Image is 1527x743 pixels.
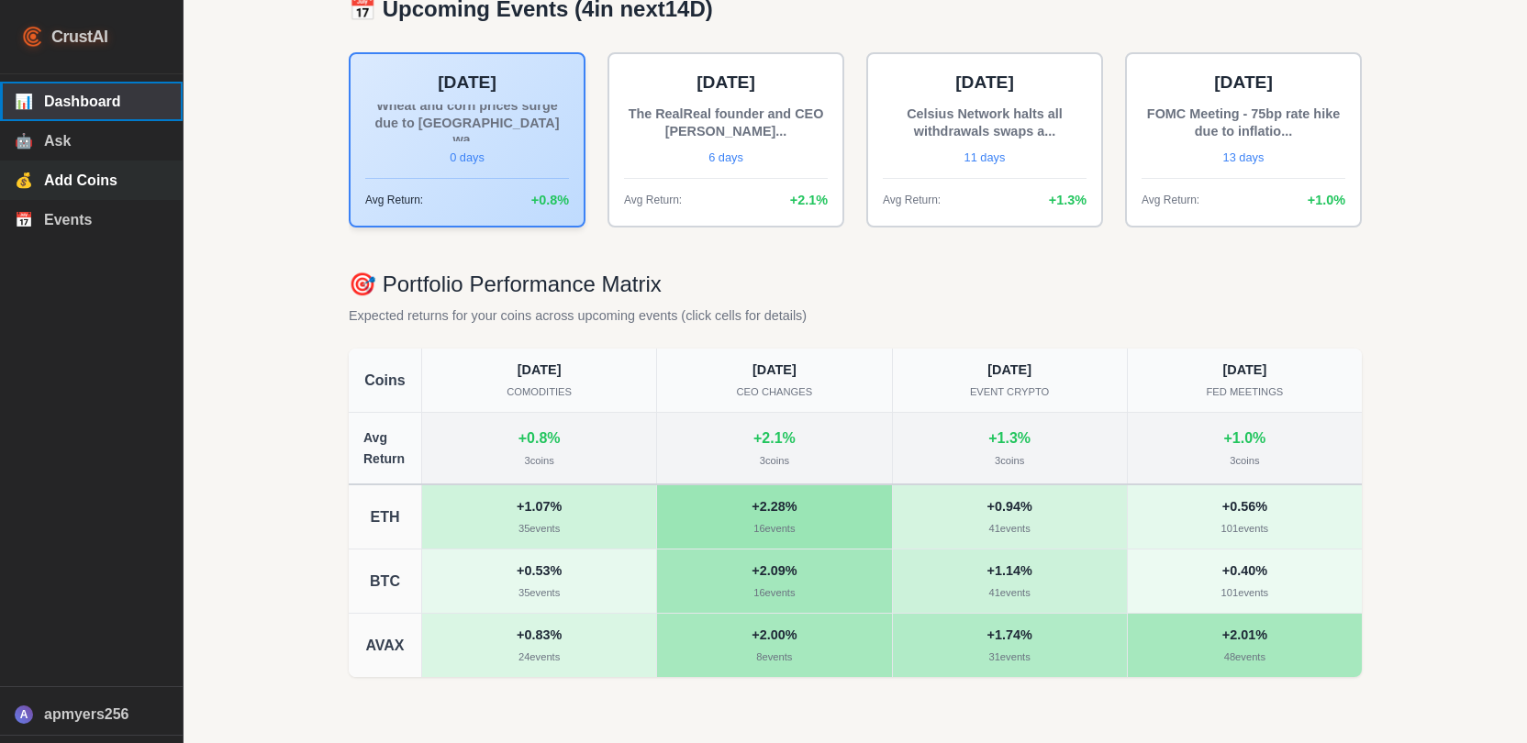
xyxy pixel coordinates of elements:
[904,360,1116,381] div: [DATE]
[349,349,422,412] div: Coins
[349,272,1362,298] h3: 🎯 Portfolio Performance Matrix
[365,192,423,209] span: Avg Return:
[44,172,168,189] span: Add Coins
[904,521,1116,538] div: 41 events
[1142,69,1345,97] div: [DATE]
[365,69,569,97] div: [DATE]
[15,93,33,110] span: 📊
[668,360,880,381] div: [DATE]
[15,172,33,189] span: 💰
[668,384,880,401] div: CEO CHANGES
[1223,427,1265,450] div: + 1.0 %
[1139,384,1351,401] div: FED MEETINGS
[15,132,33,150] span: 🤖
[1230,453,1259,470] div: 3 coins
[1139,625,1351,646] div: + 2.01 %
[349,485,422,549] div: ETH
[904,585,1116,602] div: 41 events
[1049,190,1087,211] span: + 1.3 %
[44,94,168,110] span: Dashboard
[1142,105,1345,141] div: FOMC Meeting - 75bp rate hike due to inflatio...
[433,625,645,646] div: + 0.83 %
[433,496,645,517] div: + 1.07 %
[365,149,569,167] div: 0 days
[668,625,880,646] div: + 2.00 %
[51,24,108,50] span: CrustAI
[365,105,569,141] div: Wheat and corn prices surge due to [GEOGRAPHIC_DATA] wa...
[657,485,892,549] div: ETH - ceo_changes: 2.28% max return
[1139,496,1351,517] div: + 0.56 %
[883,192,941,209] span: Avg Return:
[624,105,828,141] div: The RealReal founder and CEO [PERSON_NAME]...
[433,521,645,538] div: 35 events
[44,133,168,150] span: Ask
[531,190,569,211] span: + 0.8 %
[433,585,645,602] div: 35 events
[893,549,1128,613] div: BTC - event_crypto: 1.14% max return
[1308,190,1345,211] span: + 1.0 %
[904,649,1116,666] div: 31 events
[760,453,789,470] div: 3 coins
[1139,560,1351,582] div: + 0.40 %
[1142,192,1199,209] span: Avg Return:
[904,384,1116,401] div: EVENT CRYPTO
[44,212,168,228] span: Events
[883,149,1087,167] div: 11 days
[422,614,657,677] div: AVAX - comodities: 0.83% max return
[349,614,422,677] div: AVAX
[349,413,422,483] div: Avg Return
[1139,649,1351,666] div: 48 events
[657,614,892,677] div: AVAX - ceo_changes: 2.00% max return
[657,549,892,613] div: BTC - ceo_changes: 2.09% max return
[624,192,682,209] span: Avg Return:
[753,427,796,450] div: + 2.1 %
[1128,485,1362,549] div: ETH - fed_meetings: 0.56% max return
[668,585,880,602] div: 16 events
[349,305,1362,327] p: Expected returns for your coins across upcoming events (click cells for details)
[893,485,1128,549] div: ETH - event_crypto: 0.94% max return
[524,453,553,470] div: 3 coins
[904,560,1116,582] div: + 1.14 %
[22,26,44,48] img: CrustAI
[518,427,561,450] div: + 0.8 %
[15,211,33,228] span: 📅
[624,149,828,167] div: 6 days
[1139,360,1351,381] div: [DATE]
[995,453,1024,470] div: 3 coins
[1139,521,1351,538] div: 101 events
[422,485,657,549] div: ETH - comodities: 1.07% max return
[44,706,168,723] span: apmyers256
[1128,549,1362,613] div: BTC - fed_meetings: 0.40% max return
[893,614,1128,677] div: AVAX - event_crypto: 1.74% max return
[668,521,880,538] div: 16 events
[422,549,657,613] div: BTC - comodities: 0.53% max return
[988,427,1031,450] div: + 1.3 %
[1128,614,1362,677] div: AVAX - fed_meetings: 2.01% max return
[883,69,1087,97] div: [DATE]
[790,190,828,211] span: + 2.1 %
[668,560,880,582] div: + 2.09 %
[904,625,1116,646] div: + 1.74 %
[15,705,33,724] div: A
[624,69,828,97] div: [DATE]
[883,105,1087,141] div: Celsius Network halts all withdrawals swaps a...
[433,560,645,582] div: + 0.53 %
[904,496,1116,517] div: + 0.94 %
[433,649,645,666] div: 24 events
[349,549,422,613] div: BTC
[668,649,880,666] div: 8 events
[668,496,880,517] div: + 2.28 %
[433,384,645,401] div: COMODITIES
[1142,149,1345,167] div: 13 days
[1139,585,1351,602] div: 101 events
[433,360,645,381] div: [DATE]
